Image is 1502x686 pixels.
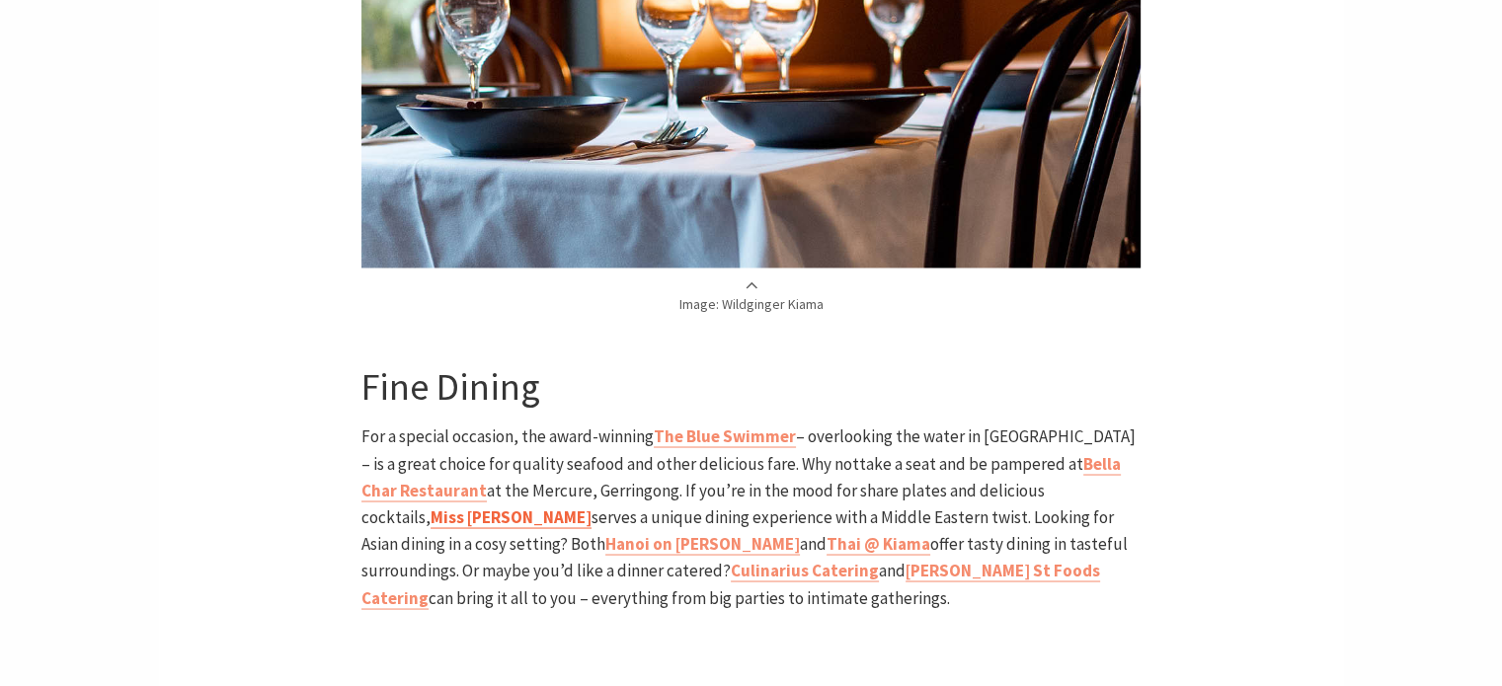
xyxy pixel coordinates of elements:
[859,452,1083,474] span: take a seat and be pampered at
[361,277,1141,314] p: Image: Wildginger Kiama
[827,532,930,554] b: Thai @ Kiama
[605,532,800,555] a: Hanoi on [PERSON_NAME]
[827,532,930,555] a: Thai @ Kiama
[361,559,1100,608] a: [PERSON_NAME] St Foods Catering
[361,479,1114,554] span: at the Mercure, Gerringong. If you’re in the mood for share plates and delicious cocktails, serve...
[731,559,879,581] a: Culinarius Catering
[731,559,879,580] b: Culinarius Catering
[605,532,800,554] b: Hanoi on [PERSON_NAME]
[431,505,592,527] strong: Miss [PERSON_NAME]
[361,424,654,446] span: For a special occasion, the award-winning
[879,559,906,580] span: and
[800,532,827,554] span: and
[361,452,1121,501] a: Bella Char Restaurant
[654,424,796,446] b: The Blue Swimmer
[431,505,592,528] a: Miss [PERSON_NAME]
[654,424,796,447] a: The Blue Swimmer
[361,363,1141,409] h3: Fine Dining
[429,586,950,608] span: can bring it all to you – everything from big parties to intimate gatherings.
[361,559,1100,607] b: [PERSON_NAME] St Foods Catering
[361,452,1121,500] b: Bella Char Restaurant
[361,424,1136,473] span: – overlooking the water in [GEOGRAPHIC_DATA] – is a great choice for quality seafood and other de...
